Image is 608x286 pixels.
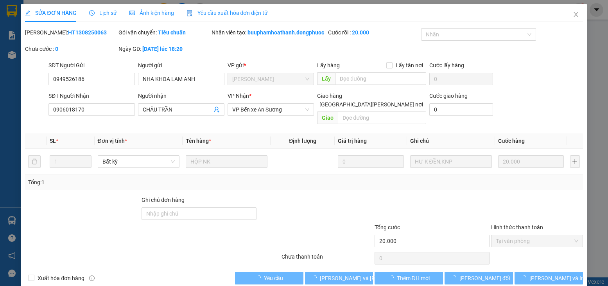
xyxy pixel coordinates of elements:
[228,93,249,99] span: VP Nhận
[48,92,135,100] div: SĐT Người Nhận
[521,275,529,281] span: loading
[317,93,342,99] span: Giao hàng
[429,62,464,68] label: Cước lấy hàng
[429,93,468,99] label: Cước giao hàng
[228,61,314,70] div: VP gửi
[573,11,579,18] span: close
[451,275,459,281] span: loading
[317,72,335,85] span: Lấy
[317,62,340,68] span: Lấy hàng
[129,10,135,16] span: picture
[129,10,174,16] span: Ảnh kiện hàng
[459,274,510,282] span: [PERSON_NAME] đổi
[142,207,256,220] input: Ghi chú đơn hàng
[397,274,430,282] span: Thêm ĐH mới
[445,272,513,284] button: [PERSON_NAME] đổi
[498,138,525,144] span: Cước hàng
[34,274,88,282] span: Xuất hóa đơn hàng
[338,138,367,144] span: Giá trị hàng
[138,61,224,70] div: Người gửi
[375,272,443,284] button: Thêm ĐH mới
[281,252,374,266] div: Chưa thanh toán
[515,272,583,284] button: [PERSON_NAME] và In
[48,61,135,70] div: SĐT Người Gửi
[118,28,210,37] div: Gói vận chuyển:
[407,133,495,149] th: Ghi chú
[570,155,579,168] button: plus
[118,45,210,53] div: Ngày GD:
[393,61,426,70] span: Lấy tận nơi
[232,73,309,85] span: Hòa Thành
[102,156,175,167] span: Bất kỳ
[305,272,373,284] button: [PERSON_NAME] và [PERSON_NAME] hàng
[213,106,220,113] span: user-add
[187,10,268,16] span: Yêu cầu xuất hóa đơn điện tử
[311,275,320,281] span: loading
[248,29,324,36] b: buuphamhoathanh.dongphuoc
[232,104,309,115] span: VP Bến xe An Sương
[328,28,420,37] div: Cước rồi :
[98,138,127,144] span: Đơn vị tính
[352,29,369,36] b: 20.000
[235,272,303,284] button: Yêu cầu
[28,178,235,187] div: Tổng: 1
[142,197,185,203] label: Ghi chú đơn hàng
[498,155,564,168] input: 0
[25,28,117,37] div: [PERSON_NAME]:
[335,72,426,85] input: Dọc đường
[55,46,58,52] b: 0
[158,29,186,36] b: Tiêu chuẩn
[429,73,493,85] input: Cước lấy hàng
[138,92,224,100] div: Người nhận
[142,46,183,52] b: [DATE] lúc 18:20
[89,275,95,281] span: info-circle
[338,155,404,168] input: 0
[320,274,425,282] span: [PERSON_NAME] và [PERSON_NAME] hàng
[50,138,56,144] span: SL
[28,155,41,168] button: delete
[338,112,426,124] input: Dọc đường
[317,112,338,124] span: Giao
[565,4,587,26] button: Close
[529,274,584,282] span: [PERSON_NAME] và In
[25,10,30,16] span: edit
[491,224,543,230] label: Hình thức thanh toán
[264,274,283,282] span: Yêu cầu
[186,155,267,168] input: VD: Bàn, Ghế
[25,45,117,53] div: Chưa cước :
[25,10,76,16] span: SỬA ĐƠN HÀNG
[186,138,211,144] span: Tên hàng
[89,10,117,16] span: Lịch sử
[375,224,400,230] span: Tổng cước
[316,100,426,109] span: [GEOGRAPHIC_DATA][PERSON_NAME] nơi
[496,235,578,247] span: Tại văn phòng
[68,29,107,36] b: HT1308250063
[89,10,95,16] span: clock-circle
[212,28,326,37] div: Nhân viên tạo:
[289,138,316,144] span: Định lượng
[410,155,492,168] input: Ghi Chú
[388,275,397,281] span: loading
[255,275,264,281] span: loading
[187,10,193,16] img: icon
[429,103,493,116] input: Cước giao hàng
